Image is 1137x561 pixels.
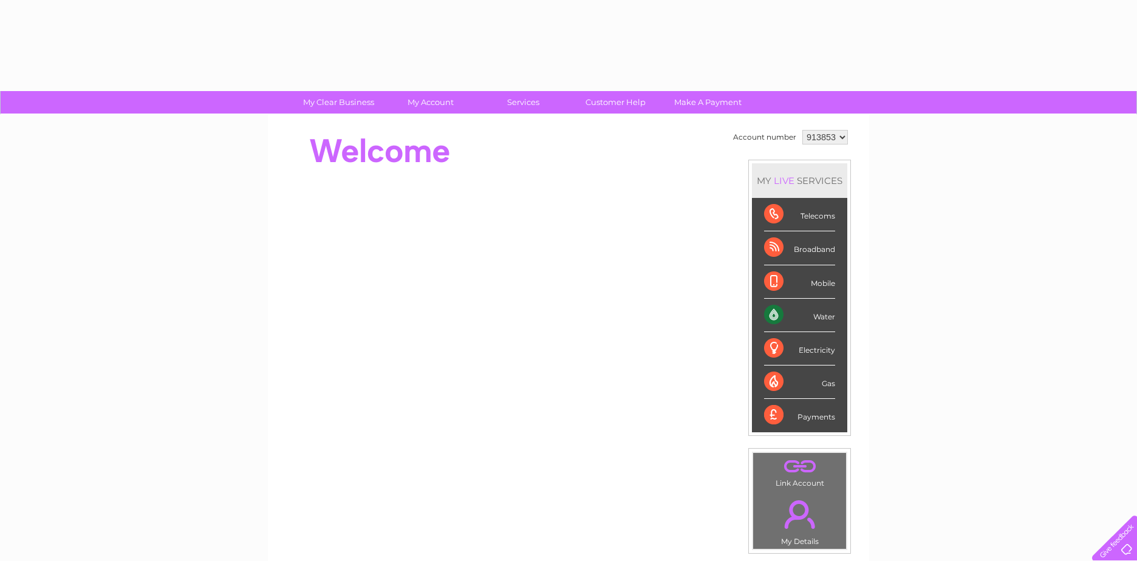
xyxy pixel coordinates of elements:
[764,231,835,265] div: Broadband
[764,265,835,299] div: Mobile
[756,456,843,477] a: .
[565,91,666,114] a: Customer Help
[764,198,835,231] div: Telecoms
[764,399,835,432] div: Payments
[658,91,758,114] a: Make A Payment
[771,175,797,186] div: LIVE
[289,91,389,114] a: My Clear Business
[753,452,847,491] td: Link Account
[473,91,573,114] a: Services
[764,332,835,365] div: Electricity
[764,299,835,332] div: Water
[753,490,847,549] td: My Details
[730,127,799,148] td: Account number
[764,365,835,399] div: Gas
[752,163,847,198] div: MY SERVICES
[756,493,843,535] a: .
[381,91,481,114] a: My Account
